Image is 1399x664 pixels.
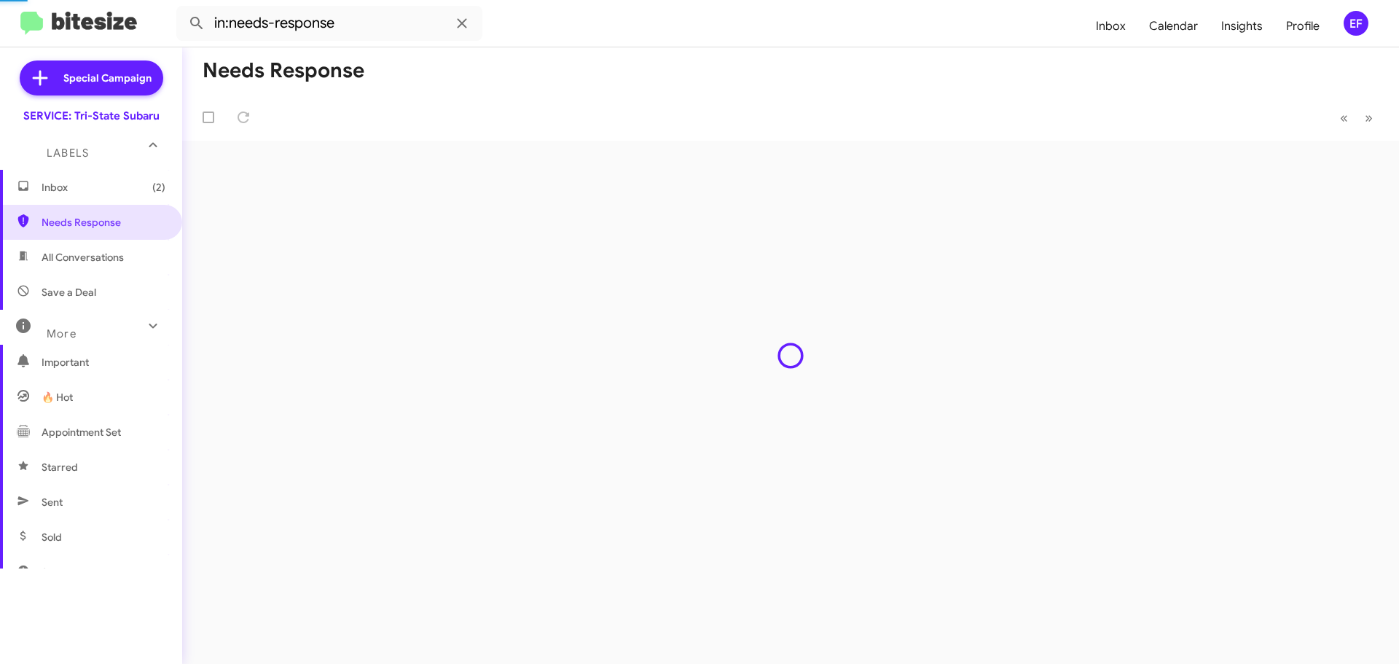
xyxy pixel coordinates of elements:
span: Inbox [42,180,165,195]
button: Next [1356,103,1382,133]
span: Appointment Set [42,425,121,440]
span: Labels [47,147,89,160]
span: (2) [152,180,165,195]
a: Inbox [1084,5,1137,47]
span: Sent [42,495,63,509]
a: Insights [1210,5,1274,47]
span: All Conversations [42,250,124,265]
div: SERVICE: Tri-State Subaru [23,109,160,123]
span: Starred [42,460,78,474]
a: Profile [1274,5,1331,47]
button: EF [1331,11,1383,36]
span: Save a Deal [42,285,96,300]
a: Calendar [1137,5,1210,47]
input: Search [176,6,482,41]
div: EF [1344,11,1368,36]
h1: Needs Response [203,59,364,82]
span: Needs Response [42,215,165,230]
span: Sold [42,530,62,544]
span: More [47,327,77,340]
a: Special Campaign [20,60,163,95]
span: Sold Responded [42,565,119,579]
span: « [1340,109,1348,127]
span: Important [42,355,165,370]
button: Previous [1331,103,1357,133]
span: 🔥 Hot [42,390,73,405]
span: » [1365,109,1373,127]
nav: Page navigation example [1332,103,1382,133]
span: Special Campaign [63,71,152,85]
